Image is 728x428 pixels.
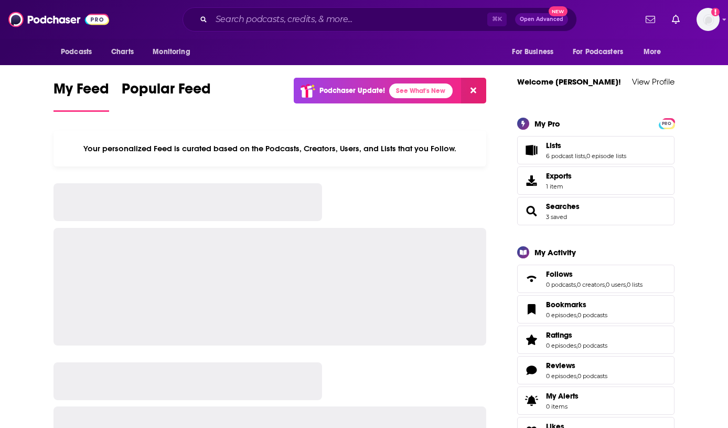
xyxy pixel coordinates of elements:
[626,281,627,288] span: ,
[636,42,675,62] button: open menu
[573,45,623,59] span: For Podcasters
[145,42,204,62] button: open menu
[111,45,134,59] span: Charts
[627,281,643,288] a: 0 lists
[521,173,542,188] span: Exports
[546,330,607,340] a: Ratings
[517,326,675,354] span: Ratings
[546,183,572,190] span: 1 item
[546,403,579,410] span: 0 items
[517,136,675,164] span: Lists
[585,152,586,160] span: ,
[517,77,621,87] a: Welcome [PERSON_NAME]!
[605,281,606,288] span: ,
[521,143,542,158] a: Lists
[546,269,573,279] span: Follows
[53,80,109,112] a: My Feed
[521,332,542,347] a: Ratings
[577,311,607,319] a: 0 podcasts
[641,11,659,28] a: Show notifications dropdown
[546,391,579,401] span: My Alerts
[577,281,605,288] a: 0 creators
[577,372,607,380] a: 0 podcasts
[517,387,675,415] a: My Alerts
[521,363,542,378] a: Reviews
[546,372,576,380] a: 0 episodes
[8,9,109,29] img: Podchaser - Follow, Share and Rate Podcasts
[512,45,553,59] span: For Business
[61,45,92,59] span: Podcasts
[534,119,560,129] div: My Pro
[517,295,675,323] span: Bookmarks
[546,281,576,288] a: 0 podcasts
[521,393,542,408] span: My Alerts
[546,202,580,211] a: Searches
[546,300,607,309] a: Bookmarks
[319,86,385,95] p: Podchaser Update!
[505,42,566,62] button: open menu
[644,45,661,59] span: More
[515,13,568,26] button: Open AdvancedNew
[389,83,453,98] a: See What's New
[697,8,720,31] img: User Profile
[517,265,675,293] span: Follows
[576,311,577,319] span: ,
[53,131,486,166] div: Your personalized Feed is curated based on the Podcasts, Creators, Users, and Lists that you Follow.
[606,281,626,288] a: 0 users
[711,8,720,16] svg: Add a profile image
[520,17,563,22] span: Open Advanced
[576,372,577,380] span: ,
[697,8,720,31] span: Logged in as Lizmwetzel
[586,152,626,160] a: 0 episode lists
[546,361,607,370] a: Reviews
[566,42,638,62] button: open menu
[549,6,568,16] span: New
[53,80,109,104] span: My Feed
[660,120,673,128] span: PRO
[668,11,684,28] a: Show notifications dropdown
[487,13,507,26] span: ⌘ K
[122,80,211,104] span: Popular Feed
[546,330,572,340] span: Ratings
[660,119,673,127] a: PRO
[521,302,542,317] a: Bookmarks
[577,342,607,349] a: 0 podcasts
[546,300,586,309] span: Bookmarks
[521,204,542,218] a: Searches
[697,8,720,31] button: Show profile menu
[53,42,105,62] button: open menu
[546,213,567,221] a: 3 saved
[546,141,561,150] span: Lists
[546,171,572,181] span: Exports
[211,11,487,28] input: Search podcasts, credits, & more...
[546,342,576,349] a: 0 episodes
[122,80,211,112] a: Popular Feed
[517,166,675,195] a: Exports
[517,197,675,225] span: Searches
[546,269,643,279] a: Follows
[632,77,675,87] a: View Profile
[546,361,575,370] span: Reviews
[517,356,675,384] span: Reviews
[153,45,190,59] span: Monitoring
[183,7,577,32] div: Search podcasts, credits, & more...
[546,152,585,160] a: 6 podcast lists
[521,272,542,286] a: Follows
[546,141,626,150] a: Lists
[104,42,140,62] a: Charts
[534,247,576,257] div: My Activity
[576,281,577,288] span: ,
[546,311,576,319] a: 0 episodes
[576,342,577,349] span: ,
